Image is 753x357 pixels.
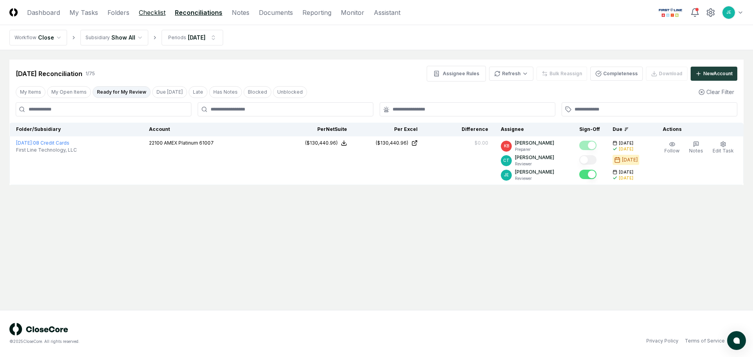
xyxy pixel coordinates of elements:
nav: breadcrumb [9,30,223,45]
span: AMEX Platinum 61007 [164,140,214,146]
div: Due [613,126,644,133]
button: Assignee Rules [427,66,486,82]
a: ($130,440.96) [360,140,418,147]
button: Ready for My Review [93,86,151,98]
a: Monitor [341,8,364,17]
a: Assistant [374,8,400,17]
p: [PERSON_NAME] [515,140,554,147]
span: [DATE] [619,140,633,146]
th: Folder/Subsidiary [10,123,143,136]
p: [PERSON_NAME] [515,154,554,161]
button: Mark complete [579,170,597,179]
button: Unblocked [273,86,307,98]
div: [DATE] [619,175,633,181]
p: Preparer [515,147,554,152]
button: My Items [16,86,45,98]
a: Documents [259,8,293,17]
button: My Open Items [47,86,91,98]
button: Completeness [590,67,643,81]
a: Reconciliations [175,8,222,17]
div: [DATE] [619,146,633,152]
button: Blocked [244,86,271,98]
span: JE [726,9,731,15]
button: JE [722,5,736,20]
span: [DATE] [619,169,633,175]
p: Reviewer [515,161,554,167]
img: logo [9,323,68,335]
button: Refresh [489,67,533,81]
span: Notes [689,148,703,154]
th: Sign-Off [573,123,606,136]
span: Follow [664,148,680,154]
div: [DATE] [622,156,638,163]
button: Late [189,86,207,98]
div: Account [149,126,276,133]
div: $0.00 [475,140,488,147]
a: My Tasks [69,8,98,17]
a: Reporting [302,8,331,17]
div: 1 / 75 [85,70,95,77]
a: Checklist [139,8,166,17]
span: [DATE] : [16,140,33,146]
span: First Line Technology, LLC [16,147,77,154]
span: KB [504,143,509,149]
div: [DATE] [188,33,206,42]
th: Difference [424,123,495,136]
button: Notes [688,140,705,156]
span: JE [504,172,509,178]
img: First Line Technology logo [657,6,684,19]
div: ($130,440.96) [305,140,338,147]
div: Subsidiary [85,34,110,41]
a: Notes [232,8,249,17]
button: Mark complete [579,155,597,165]
a: Privacy Policy [646,337,678,344]
button: Periods[DATE] [162,30,223,45]
span: CT [503,158,509,163]
span: 22100 [149,140,163,146]
th: Per Excel [353,123,424,136]
button: atlas-launcher [727,331,746,350]
button: Follow [663,140,681,156]
div: [DATE] Reconciliation [16,69,82,78]
button: ($130,440.96) [305,140,347,147]
div: Workflow [15,34,36,41]
a: Folders [107,8,129,17]
button: Mark complete [579,141,597,150]
button: NewAccount [691,67,737,81]
a: [DATE]:08 Credit Cards [16,140,69,146]
button: Edit Task [711,140,735,156]
a: Dashboard [27,8,60,17]
div: Actions [657,126,737,133]
div: ($130,440.96) [376,140,408,147]
div: Periods [168,34,186,41]
button: Due Today [152,86,187,98]
div: New Account [703,70,733,77]
p: [PERSON_NAME] [515,169,554,176]
a: Terms of Service [685,337,725,344]
img: Logo [9,8,18,16]
span: Edit Task [713,148,734,154]
button: Has Notes [209,86,242,98]
button: Clear Filter [695,85,737,99]
p: Reviewer [515,176,554,181]
th: Per NetSuite [283,123,353,136]
th: Assignee [495,123,573,136]
div: © 2025 CloseCore. All rights reserved. [9,339,376,344]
